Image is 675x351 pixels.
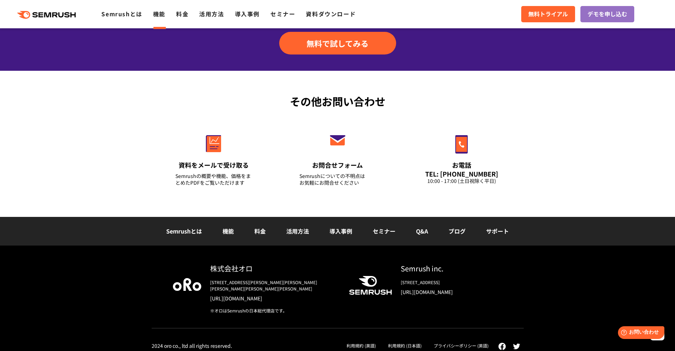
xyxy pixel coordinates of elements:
a: Q&A [416,227,428,235]
a: 活用方法 [199,10,224,18]
a: 導入事例 [330,227,352,235]
div: お問合せフォーム [299,161,376,169]
iframe: Help widget launcher [612,323,667,343]
a: [URL][DOMAIN_NAME] [401,288,502,295]
div: 資料をメールで受け取る [175,161,252,169]
div: Semrushについての不明点は お気軽にお問合せください [299,173,376,186]
a: 無料で試してみる [279,32,396,54]
a: セミナー [270,10,295,18]
a: 活用方法 [286,227,309,235]
a: 機能 [223,227,234,235]
a: Semrushとは [101,10,142,18]
a: 資料をメールで受け取る Semrushの概要や機能、価格をまとめたPDFをご覧いただけます [161,120,267,195]
div: 10:00 - 17:00 (土日祝除く平日) [423,178,500,184]
a: ブログ [449,227,466,235]
a: デモを申し込む [580,6,634,22]
div: お電話 [423,161,500,169]
a: 料金 [254,227,266,235]
a: 利用規約 (英語) [347,343,376,349]
img: facebook [498,343,506,350]
a: 機能 [153,10,165,18]
div: 株式会社オロ [210,263,338,274]
a: プライバシーポリシー (英語) [434,343,489,349]
span: デモを申し込む [587,10,627,19]
a: [URL][DOMAIN_NAME] [210,295,338,302]
img: twitter [513,344,520,349]
a: 資料ダウンロード [306,10,356,18]
div: その他お問い合わせ [152,93,524,109]
a: Semrushとは [166,227,202,235]
a: お問合せフォーム Semrushについての不明点はお気軽にお問合せください [285,120,391,195]
a: 利用規約 (日本語) [388,343,422,349]
a: 料金 [176,10,189,18]
a: 無料トライアル [521,6,575,22]
div: [STREET_ADDRESS][PERSON_NAME][PERSON_NAME][PERSON_NAME][PERSON_NAME][PERSON_NAME] [210,279,338,292]
a: サポート [486,227,509,235]
div: TEL: [PHONE_NUMBER] [423,170,500,178]
a: セミナー [373,227,395,235]
div: 2024 oro co., ltd all rights reserved. [152,343,232,349]
div: Semrush inc. [401,263,502,274]
div: ※オロはSemrushの日本総代理店です。 [210,307,338,314]
a: 導入事例 [235,10,260,18]
img: oro company [173,278,201,291]
span: 無料で試してみる [306,38,369,48]
span: 無料トライアル [528,10,568,19]
div: [STREET_ADDRESS] [401,279,502,286]
div: Semrushの概要や機能、価格をまとめたPDFをご覧いただけます [175,173,252,186]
